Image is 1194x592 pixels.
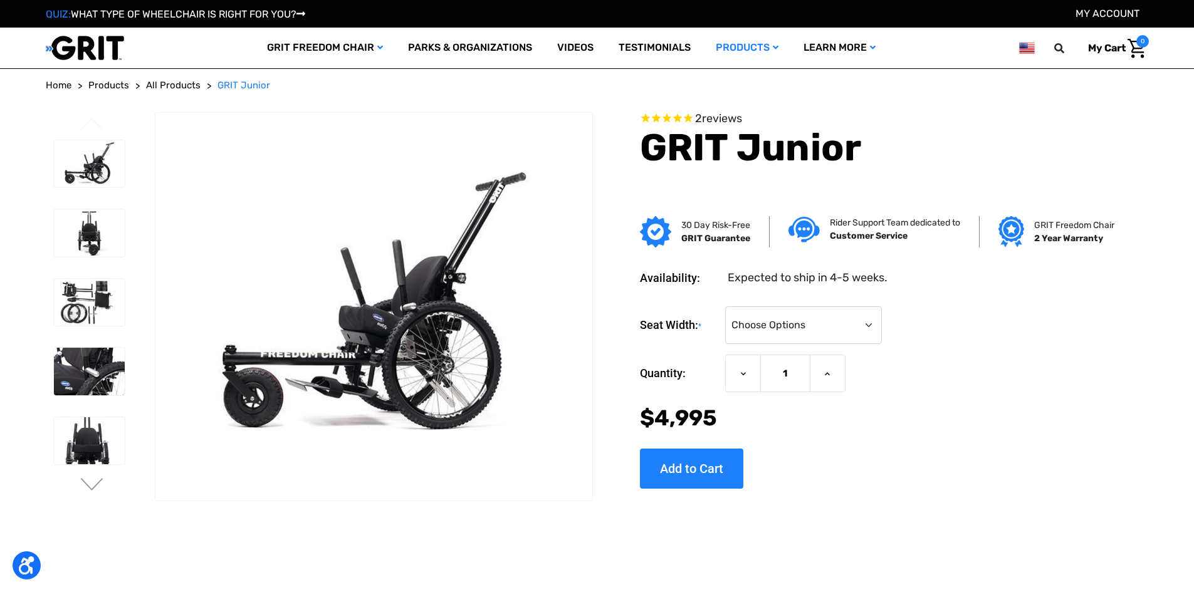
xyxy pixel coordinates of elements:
[640,306,719,345] label: Seat Width:
[1034,233,1103,244] strong: 2 Year Warranty
[54,417,125,465] img: GRIT Junior: close up front view of pediatric GRIT wheelchair with Invacare Matrx seat, levers, m...
[54,348,125,395] img: GRIT Junior: close up of child-sized GRIT wheelchair with Invacare Matrx seat, levers, and wheels
[217,78,270,93] a: GRIT Junior
[155,161,592,452] img: GRIT Junior: GRIT Freedom Chair all terrain wheelchair engineered specifically for kids
[1076,8,1139,19] a: Account
[830,231,908,241] strong: Customer Service
[788,217,820,242] img: Customer service
[695,112,742,125] span: 2 reviews
[640,112,1110,126] span: Rated 5.0 out of 5 stars 2 reviews
[46,8,71,20] span: QUIZ:
[46,8,305,20] a: QUIZ:WHAT TYPE OF WHEELCHAIR IS RIGHT FOR YOU?
[703,28,791,68] a: Products
[79,478,105,493] button: Go to slide 2 of 3
[395,28,545,68] a: Parks & Organizations
[46,78,1149,93] nav: Breadcrumb
[146,78,201,93] a: All Products
[254,28,395,68] a: GRIT Freedom Chair
[54,140,125,188] img: GRIT Junior: GRIT Freedom Chair all terrain wheelchair engineered specifically for kids
[640,405,717,431] span: $4,995
[640,125,1110,170] h1: GRIT Junior
[46,80,71,91] span: Home
[702,112,742,125] span: reviews
[998,216,1024,247] img: Grit freedom
[1060,35,1079,61] input: Search
[681,233,750,244] strong: GRIT Guarantee
[728,269,888,286] dd: Expected to ship in 4-5 weeks.
[79,118,105,133] button: Go to slide 3 of 3
[46,78,71,93] a: Home
[1019,40,1034,56] img: us.png
[640,269,719,286] dt: Availability:
[1079,35,1149,61] a: Cart with 0 items
[606,28,703,68] a: Testimonials
[791,28,888,68] a: Learn More
[217,80,270,91] span: GRIT Junior
[545,28,606,68] a: Videos
[640,449,743,489] input: Add to Cart
[1088,42,1126,54] span: My Cart
[46,35,124,61] img: GRIT All-Terrain Wheelchair and Mobility Equipment
[88,80,129,91] span: Products
[830,216,960,229] p: Rider Support Team dedicated to
[640,216,671,247] img: GRIT Guarantee
[1034,219,1114,232] p: GRIT Freedom Chair
[640,355,719,392] label: Quantity:
[54,279,125,326] img: GRIT Junior: disassembled child-specific GRIT Freedom Chair model with seatback, push handles, fo...
[681,219,750,232] p: 30 Day Risk-Free
[88,78,129,93] a: Products
[1136,35,1149,48] span: 0
[54,209,125,257] img: GRIT Junior: front view of kid-sized model of GRIT Freedom Chair all terrain wheelchair
[146,80,201,91] span: All Products
[1128,39,1146,58] img: Cart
